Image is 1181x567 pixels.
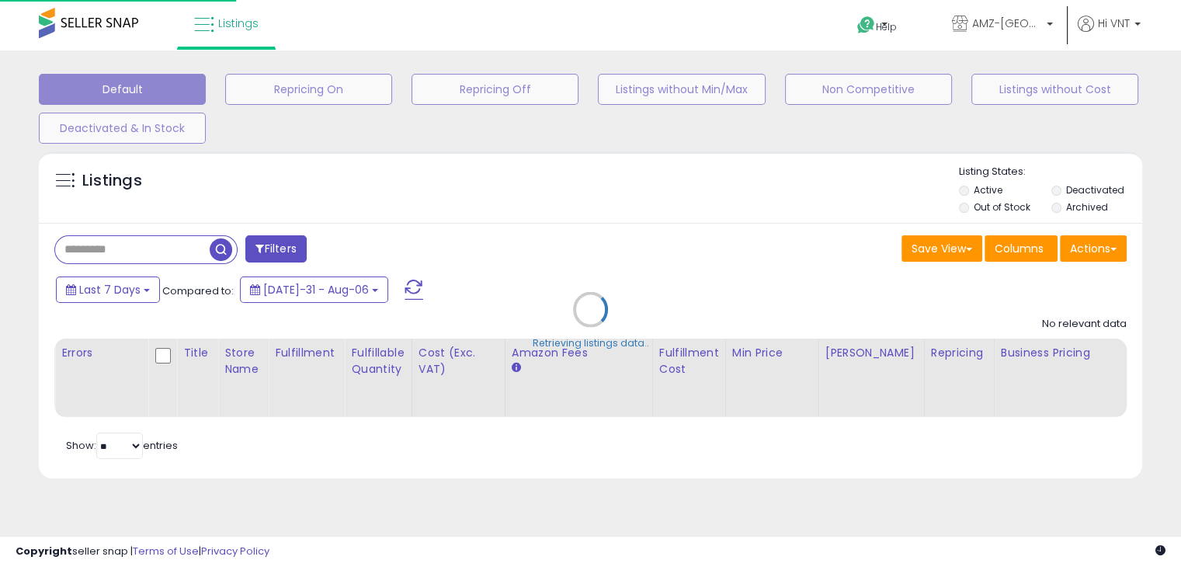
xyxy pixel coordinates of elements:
[16,544,269,559] div: seller snap | |
[856,16,876,35] i: Get Help
[1098,16,1130,31] span: Hi VNT
[412,74,578,105] button: Repricing Off
[533,336,649,350] div: Retrieving listings data..
[876,20,897,33] span: Help
[1078,16,1141,50] a: Hi VNT
[598,74,765,105] button: Listings without Min/Max
[133,544,199,558] a: Terms of Use
[201,544,269,558] a: Privacy Policy
[785,74,952,105] button: Non Competitive
[39,113,206,144] button: Deactivated & In Stock
[218,16,259,31] span: Listings
[16,544,72,558] strong: Copyright
[845,4,927,50] a: Help
[39,74,206,105] button: Default
[225,74,392,105] button: Repricing On
[971,74,1138,105] button: Listings without Cost
[972,16,1042,31] span: AMZ-[GEOGRAPHIC_DATA]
